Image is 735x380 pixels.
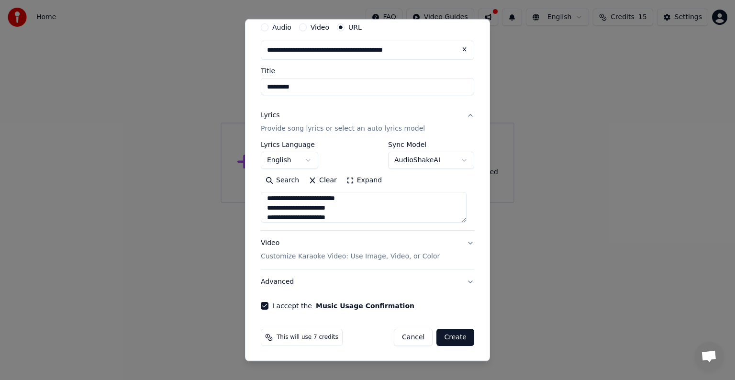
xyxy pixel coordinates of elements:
div: Lyrics [261,111,279,120]
p: Customize Karaoke Video: Use Image, Video, or Color [261,252,440,261]
label: Audio [272,24,291,31]
div: LyricsProvide song lyrics or select an auto lyrics model [261,141,474,230]
button: I accept the [316,302,414,309]
button: LyricsProvide song lyrics or select an auto lyrics model [261,103,474,141]
label: Title [261,67,474,74]
label: Sync Model [388,141,474,148]
label: Video [311,24,329,31]
button: Cancel [394,329,433,346]
button: Advanced [261,269,474,294]
button: Search [261,173,304,188]
label: Lyrics Language [261,141,318,148]
button: Create [436,329,474,346]
span: This will use 7 credits [277,334,338,341]
button: Clear [304,173,342,188]
button: Expand [342,173,387,188]
p: Provide song lyrics or select an auto lyrics model [261,124,425,134]
label: I accept the [272,302,414,309]
div: Video [261,238,440,261]
button: VideoCustomize Karaoke Video: Use Image, Video, or Color [261,231,474,269]
label: URL [348,24,362,31]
